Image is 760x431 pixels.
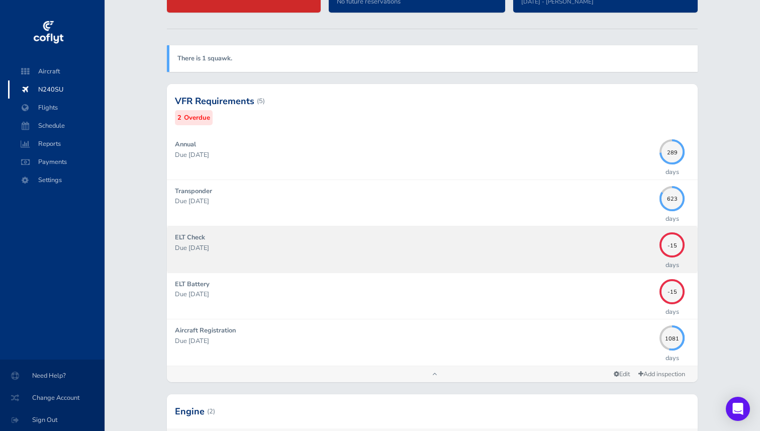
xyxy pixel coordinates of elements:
span: Need Help? [12,367,92,385]
small: Overdue [184,113,210,123]
img: coflyt logo [32,18,65,48]
a: Aircraft Registration Due [DATE] 1081days [167,319,698,365]
span: Payments [18,153,94,171]
strong: ELT Battery [175,280,210,289]
span: Sign Out [12,411,92,429]
span: Edit [614,370,630,379]
span: 289 [659,148,685,153]
p: Due [DATE] [175,150,655,160]
span: -15 [659,288,685,293]
strong: ELT Check [175,233,205,242]
span: Schedule [18,117,94,135]
span: N240SU [18,80,94,99]
span: Flights [18,99,94,117]
p: Due [DATE] [175,289,655,299]
strong: Transponder [175,187,212,196]
a: ELT Check Due [DATE] -15days [167,226,698,272]
span: Aircraft [18,62,94,80]
span: Reports [18,135,94,153]
p: days [666,167,679,177]
strong: Aircraft Registration [175,326,236,335]
span: 623 [659,195,685,200]
span: Settings [18,171,94,189]
p: Due [DATE] [175,196,655,206]
a: Add inspection [634,367,690,382]
a: Edit [610,368,634,381]
p: days [666,353,679,363]
a: There is 1 squawk. [177,54,232,63]
p: Due [DATE] [175,336,655,346]
span: Change Account [12,389,92,407]
div: Open Intercom Messenger [726,397,750,421]
a: Annual Due [DATE] 289days [167,133,698,179]
a: ELT Battery Due [DATE] -15days [167,273,698,319]
span: 1081 [659,334,685,339]
p: days [666,214,679,224]
p: days [666,260,679,270]
p: Due [DATE] [175,243,655,253]
a: Transponder Due [DATE] 623days [167,180,698,226]
strong: Annual [175,140,196,149]
span: -15 [659,241,685,246]
p: days [666,307,679,317]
